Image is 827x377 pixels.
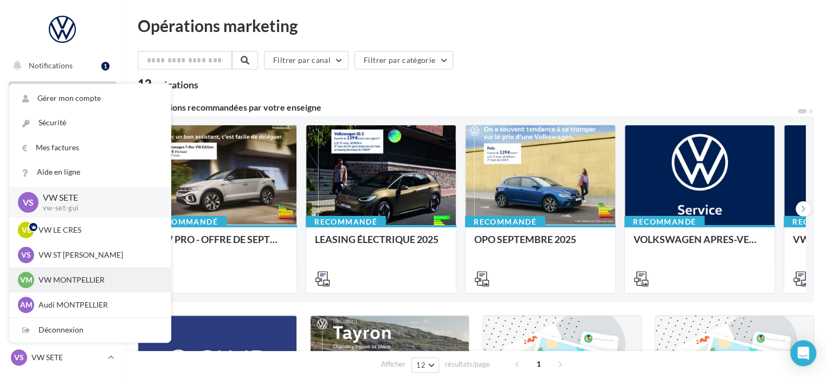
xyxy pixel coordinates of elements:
[9,136,171,160] a: Mes factures
[7,136,118,159] a: Visibilité en ligne
[354,51,453,69] button: Filtrer par catégorie
[38,225,158,235] p: VW LE CRES
[7,271,118,303] a: PLV et print personnalisable
[624,216,705,228] div: Recommandé
[38,299,158,310] p: Audi MONTPELLIER
[7,163,118,186] a: Campagnes
[138,17,814,34] div: Opérations marketing
[306,216,386,228] div: Recommandé
[381,359,405,369] span: Afficher
[152,80,198,90] div: opérations
[146,216,227,228] div: Recommandé
[29,61,73,70] span: Notifications
[31,352,104,363] p: VW SETE
[530,355,547,373] span: 1
[22,225,31,235] span: VL
[416,361,425,369] span: 12
[7,54,114,77] button: Notifications 1
[20,299,33,310] span: AM
[7,307,118,339] a: Campagnes DataOnDemand
[315,234,447,255] div: LEASING ÉLECTRIQUE 2025
[38,250,158,260] p: VW ST [PERSON_NAME]
[7,217,118,240] a: Médiathèque
[790,340,816,366] div: Open Intercom Messenger
[43,203,153,213] p: vw-set-gui
[21,250,31,260] span: VS
[445,359,490,369] span: résultats/page
[9,347,116,368] a: VS VW SETE
[411,357,439,373] button: 12
[23,196,34,208] span: VS
[9,318,171,342] div: Déconnexion
[7,108,118,131] a: Boîte de réception47
[156,234,288,255] div: VW PRO - OFFRE DE SEPTEMBRE 25
[465,216,545,228] div: Recommandé
[38,274,158,285] p: VW MONTPELLIER
[9,160,171,184] a: Aide en ligne
[7,81,118,104] a: Opérations
[14,352,24,363] span: VS
[634,234,766,255] div: VOLKSWAGEN APRES-VENTE
[9,111,171,135] a: Sécurité
[9,86,171,111] a: Gérer mon compte
[138,78,198,90] div: 12
[20,274,33,285] span: VM
[7,244,118,267] a: Calendrier
[474,234,606,255] div: OPO SEPTEMBRE 2025
[101,62,109,71] div: 1
[43,191,153,204] p: VW SETE
[264,51,348,69] button: Filtrer par canal
[138,103,797,112] div: 6 opérations recommandées par votre enseigne
[7,190,118,213] a: Contacts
